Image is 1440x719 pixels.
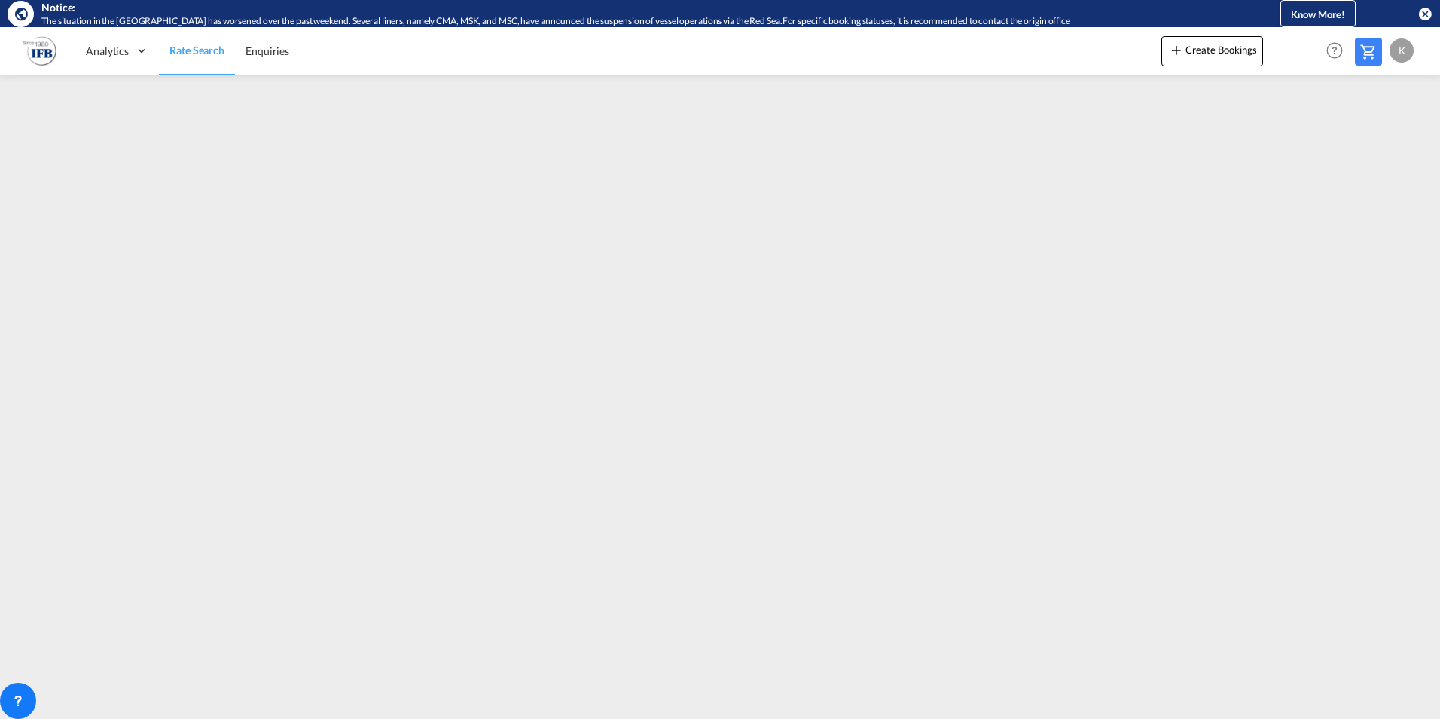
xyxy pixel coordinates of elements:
[1417,6,1432,21] button: icon-close-circle
[1322,38,1347,63] span: Help
[169,44,224,57] span: Rate Search
[159,26,235,75] a: Rate Search
[1291,8,1345,20] span: Know More!
[75,26,159,75] div: Analytics
[1390,38,1414,63] div: K
[1167,41,1185,59] md-icon: icon-plus 400-fg
[14,6,29,21] md-icon: icon-earth
[235,26,300,75] a: Enquiries
[1161,36,1263,66] button: icon-plus 400-fgCreate Bookings
[41,15,1219,28] div: The situation in the Red Sea has worsened over the past weekend. Several liners, namely CMA, MSK,...
[1322,38,1355,65] div: Help
[86,44,129,59] span: Analytics
[246,44,289,57] span: Enquiries
[23,34,56,68] img: b628ab10256c11eeb52753acbc15d091.png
